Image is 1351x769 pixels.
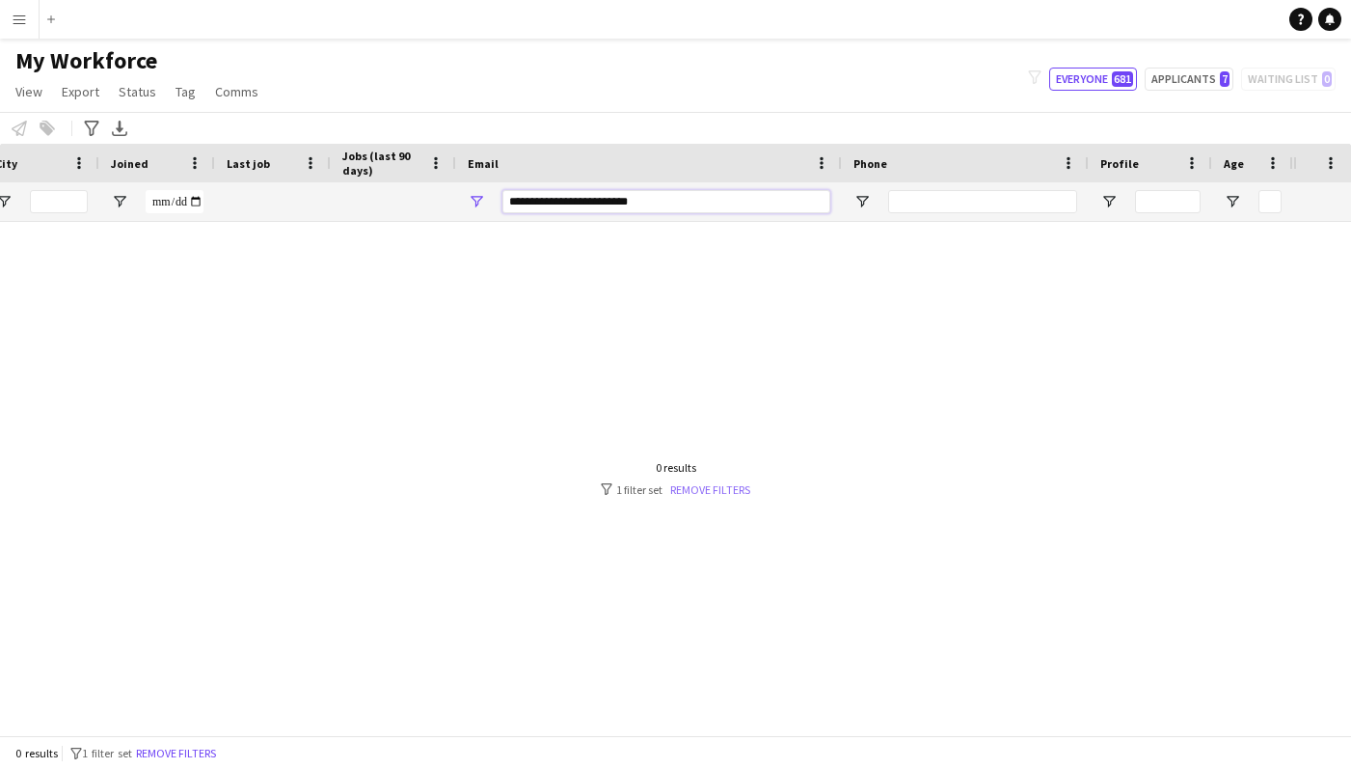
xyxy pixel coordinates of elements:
span: Joined [111,156,149,171]
input: Profile Filter Input [1135,190,1201,213]
span: My Workforce [15,46,157,75]
span: Last job [227,156,270,171]
span: 1 filter set [82,746,132,760]
span: Phone [853,156,887,171]
span: 681 [1112,71,1133,87]
button: Open Filter Menu [1224,193,1241,210]
span: Status [119,83,156,100]
span: Jobs (last 90 days) [342,149,421,178]
a: Tag [168,79,203,104]
span: Age [1224,156,1244,171]
span: Tag [176,83,196,100]
a: Remove filters [670,482,750,497]
button: Remove filters [132,743,220,764]
input: Joined Filter Input [146,190,203,213]
div: 1 filter set [601,482,750,497]
span: View [15,83,42,100]
button: Open Filter Menu [1100,193,1118,210]
span: Export [62,83,99,100]
app-action-btn: Advanced filters [80,117,103,140]
button: Everyone681 [1049,68,1137,91]
input: Age Filter Input [1258,190,1282,213]
input: Email Filter Input [502,190,830,213]
span: Profile [1100,156,1139,171]
span: 7 [1220,71,1229,87]
button: Open Filter Menu [468,193,485,210]
a: Status [111,79,164,104]
input: Phone Filter Input [888,190,1077,213]
span: Comms [215,83,258,100]
a: View [8,79,50,104]
input: City Filter Input [30,190,88,213]
app-action-btn: Export XLSX [108,117,131,140]
button: Applicants7 [1145,68,1233,91]
button: Open Filter Menu [853,193,871,210]
span: Email [468,156,499,171]
button: Open Filter Menu [111,193,128,210]
a: Export [54,79,107,104]
a: Comms [207,79,266,104]
div: 0 results [601,460,750,475]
